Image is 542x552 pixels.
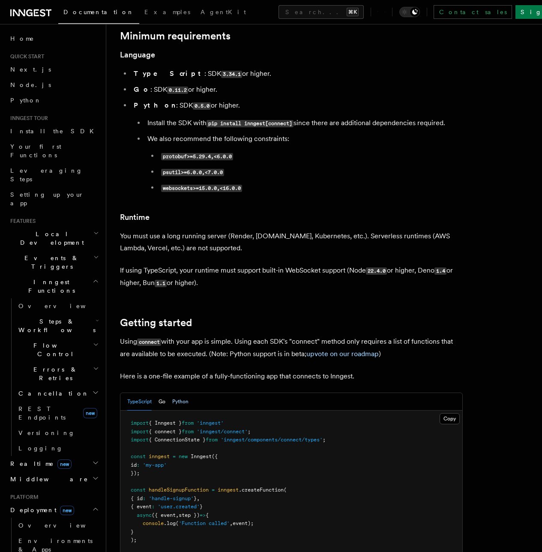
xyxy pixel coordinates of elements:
[143,495,146,501] span: :
[120,30,231,42] a: Minimum requirements
[134,85,150,93] strong: Go
[206,437,218,443] span: from
[143,462,167,468] span: 'my-app'
[306,350,379,358] a: upvote on our roadmap
[200,512,206,518] span: =>
[15,317,96,334] span: Steps & Workflows
[239,487,284,493] span: .createFunction
[149,437,206,443] span: { ConnectionState }
[131,487,146,493] span: const
[15,401,101,425] a: REST Endpointsnew
[7,218,36,225] span: Features
[145,117,463,129] li: Install the SDK with since there are additional dependencies required.
[173,453,176,459] span: =
[7,139,101,163] a: Your first Functions
[221,71,242,78] code: 3.34.1
[149,487,209,493] span: handleSignupFunction
[15,298,101,314] a: Overview
[161,153,233,160] code: protobuf>=5.29.4,<6.0.0
[440,413,460,424] button: Copy
[57,459,72,469] span: new
[149,429,182,435] span: { connect }
[366,267,387,275] code: 22.4.0
[18,405,66,421] span: REST Endpoints
[15,389,89,398] span: Cancellation
[176,512,179,518] span: ,
[120,230,463,254] p: You must use a long running server (Render, [DOMAIN_NAME], Kubernetes, etc.). Serverless runtimes...
[233,520,254,526] span: event);
[161,185,242,192] code: websockets>=15.0.0,<16.0.0
[10,97,42,104] span: Python
[221,437,323,443] span: 'inngest/components/connect/types'
[120,317,192,329] a: Getting started
[434,267,446,275] code: 1.4
[15,386,101,401] button: Cancellation
[7,298,101,456] div: Inngest Functions
[143,520,164,526] span: console
[152,504,155,510] span: :
[212,487,215,493] span: =
[7,278,93,295] span: Inngest Functions
[7,459,72,468] span: Realtime
[15,314,101,338] button: Steps & Workflows
[137,512,152,518] span: async
[131,462,137,468] span: id
[127,393,152,411] button: TypeScript
[7,53,44,60] span: Quick start
[182,429,194,435] span: from
[131,429,149,435] span: import
[139,3,195,23] a: Examples
[194,495,197,501] span: }
[7,226,101,250] button: Local Development
[83,408,97,418] span: new
[167,87,188,94] code: 0.11.2
[155,280,167,287] code: 1.1
[60,506,74,515] span: new
[197,495,200,501] span: ,
[10,66,51,73] span: Next.js
[131,99,463,194] li: : SDK or higher.
[7,456,101,471] button: Realtimenew
[149,495,194,501] span: 'handle-signup'
[131,420,149,426] span: import
[7,163,101,187] a: Leveraging Steps
[131,537,137,543] span: );
[131,504,152,510] span: { event
[158,504,200,510] span: 'user.created'
[248,429,251,435] span: ;
[120,264,463,289] p: If using TypeScript, your runtime must support built-in WebSocket support (Node or higher, Deno o...
[18,429,75,436] span: Versioning
[134,69,204,78] strong: TypeScript
[10,34,34,43] span: Home
[63,9,134,15] span: Documentation
[7,494,39,501] span: Platform
[7,93,101,108] a: Python
[15,338,101,362] button: Flow Control
[182,420,194,426] span: from
[7,471,101,487] button: Middleware
[7,62,101,77] a: Next.js
[145,133,463,194] li: We also recommend the following constraints:
[7,250,101,274] button: Events & Triggers
[195,3,251,23] a: AgentKit
[207,120,293,127] code: pip install inngest[connect]
[58,3,139,24] a: Documentation
[131,495,143,501] span: { id
[120,211,150,223] a: Runtime
[7,506,74,514] span: Deployment
[212,453,218,459] span: ({
[131,529,134,535] span: }
[7,187,101,211] a: Setting up your app
[15,441,101,456] a: Logging
[18,303,107,309] span: Overview
[15,362,101,386] button: Errors & Retries
[179,520,230,526] span: 'Function called'
[399,7,420,17] button: Toggle dark mode
[159,393,165,411] button: Go
[164,520,176,526] span: .log
[7,502,101,518] button: Deploymentnew
[15,341,93,358] span: Flow Control
[179,453,188,459] span: new
[347,8,359,16] kbd: ⌘K
[10,191,84,207] span: Setting up your app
